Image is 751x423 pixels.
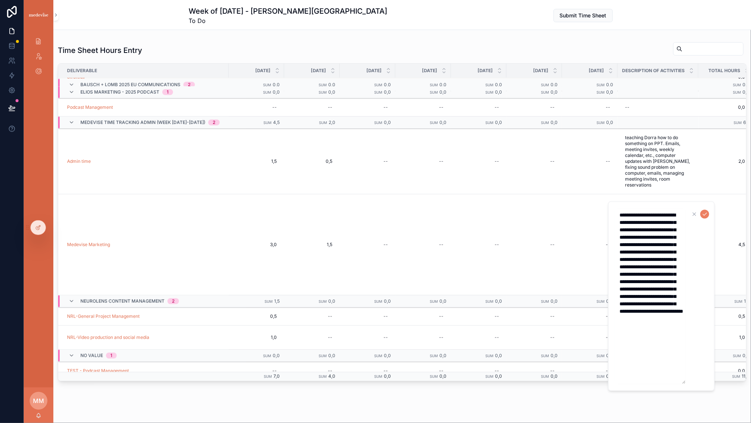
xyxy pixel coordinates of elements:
[742,82,750,87] span: 0,0
[708,68,740,74] span: Total Hours
[551,298,558,304] span: 0,0
[495,298,502,304] span: 0,0
[625,104,629,110] div: --
[495,89,502,95] span: 0,0
[80,82,180,88] span: Bausch + Lomb 2025 EU Communications
[384,89,391,95] span: 0,0
[67,242,110,248] span: Medevise Marketing
[80,89,159,95] span: Elios Marketing - 2025 Podcast
[698,242,745,248] span: 4,5
[383,368,388,374] div: --
[292,242,332,248] span: 1,5
[495,82,502,87] span: 0,0
[273,120,280,125] span: 4,5
[597,354,605,358] small: Sum
[328,373,335,379] span: 4,0
[625,200,691,289] span: Creating new Medevise YouTube channel, Medevise weekly social posts, sending for [PERSON_NAME] re...
[263,83,271,87] small: Sum
[485,299,494,303] small: Sum
[255,68,270,74] span: [DATE]
[550,104,555,110] div: --
[734,121,742,125] small: Sum
[67,158,91,164] a: Admin time
[744,298,750,304] span: 1,5
[430,121,438,125] small: Sum
[439,89,446,95] span: 0,0
[319,375,327,379] small: Sum
[733,90,741,94] small: Sum
[606,298,613,304] span: 0,0
[67,335,149,340] a: NRL-Video production and social media
[274,298,280,304] span: 1,5
[374,375,382,379] small: Sum
[439,313,443,319] div: --
[319,121,327,125] small: Sum
[189,6,388,16] h1: Week of [DATE] - [PERSON_NAME][GEOGRAPHIC_DATA]
[264,375,272,379] small: Sum
[485,121,494,125] small: Sum
[273,82,280,87] span: 0,0
[743,120,750,125] span: 6,5
[328,313,332,319] div: --
[560,12,607,19] span: Submit Time Sheet
[439,242,443,248] div: --
[263,354,271,358] small: Sum
[625,135,691,188] span: teaching Dorra how to do something on PPT. Emails, meeting invites, weekly calendar, etc., comput...
[551,353,558,358] span: 0,0
[384,373,391,379] span: 0,0
[374,83,382,87] small: Sum
[167,89,169,95] div: 1
[606,158,610,164] div: --
[606,120,613,125] span: 0,0
[597,83,605,87] small: Sum
[495,158,499,164] div: --
[606,373,613,379] span: 0,0
[551,120,558,125] span: 0,0
[329,120,335,125] span: 2,0
[733,83,741,87] small: Sum
[478,68,493,74] span: [DATE]
[597,375,605,379] small: Sum
[439,158,443,164] div: --
[597,299,605,303] small: Sum
[328,104,332,110] div: --
[495,335,499,340] div: --
[172,298,175,304] div: 2
[742,353,750,358] span: 0,0
[541,375,549,379] small: Sum
[24,30,53,87] div: scrollable content
[383,104,388,110] div: --
[67,368,129,374] a: TEST - Podcast Management
[495,353,502,358] span: 0,0
[495,368,499,374] div: --
[734,299,742,303] small: Sum
[439,298,446,304] span: 0,0
[273,89,280,95] span: 0,0
[319,354,327,358] small: Sum
[311,68,326,74] span: [DATE]
[80,353,103,359] span: No value
[732,375,740,379] small: Sum
[439,335,443,340] div: --
[430,354,438,358] small: Sum
[589,68,604,74] span: [DATE]
[485,83,494,87] small: Sum
[606,353,613,358] span: 0,0
[485,354,494,358] small: Sum
[383,335,388,340] div: --
[430,90,438,94] small: Sum
[110,353,112,359] div: 1
[495,120,502,125] span: 0,0
[263,90,271,94] small: Sum
[384,120,391,125] span: 0,0
[698,104,745,110] span: 0,0
[550,242,555,248] div: --
[67,68,97,74] span: Deliverable
[67,313,140,319] a: NRL-General Project Management
[495,373,502,379] span: 0,0
[551,373,558,379] span: 0,0
[328,298,335,304] span: 0,0
[236,158,277,164] span: 1,5
[439,120,446,125] span: 0,0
